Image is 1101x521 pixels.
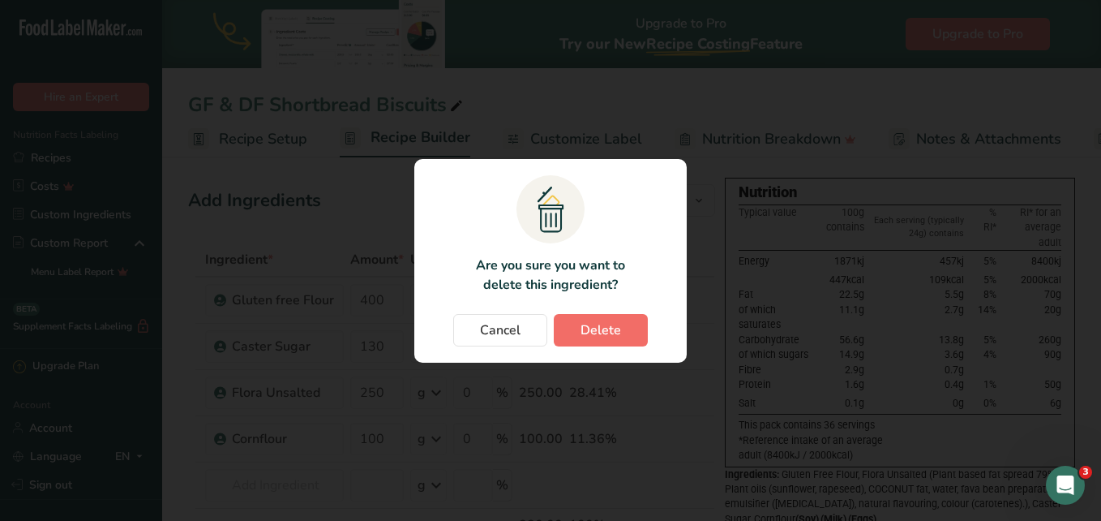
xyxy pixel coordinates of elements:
[466,256,634,295] p: Are you sure you want to delete this ingredient?
[1046,466,1085,505] iframe: Intercom live chat
[554,314,648,347] button: Delete
[1079,466,1092,479] span: 3
[453,314,547,347] button: Cancel
[580,321,621,340] span: Delete
[480,321,521,340] span: Cancel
